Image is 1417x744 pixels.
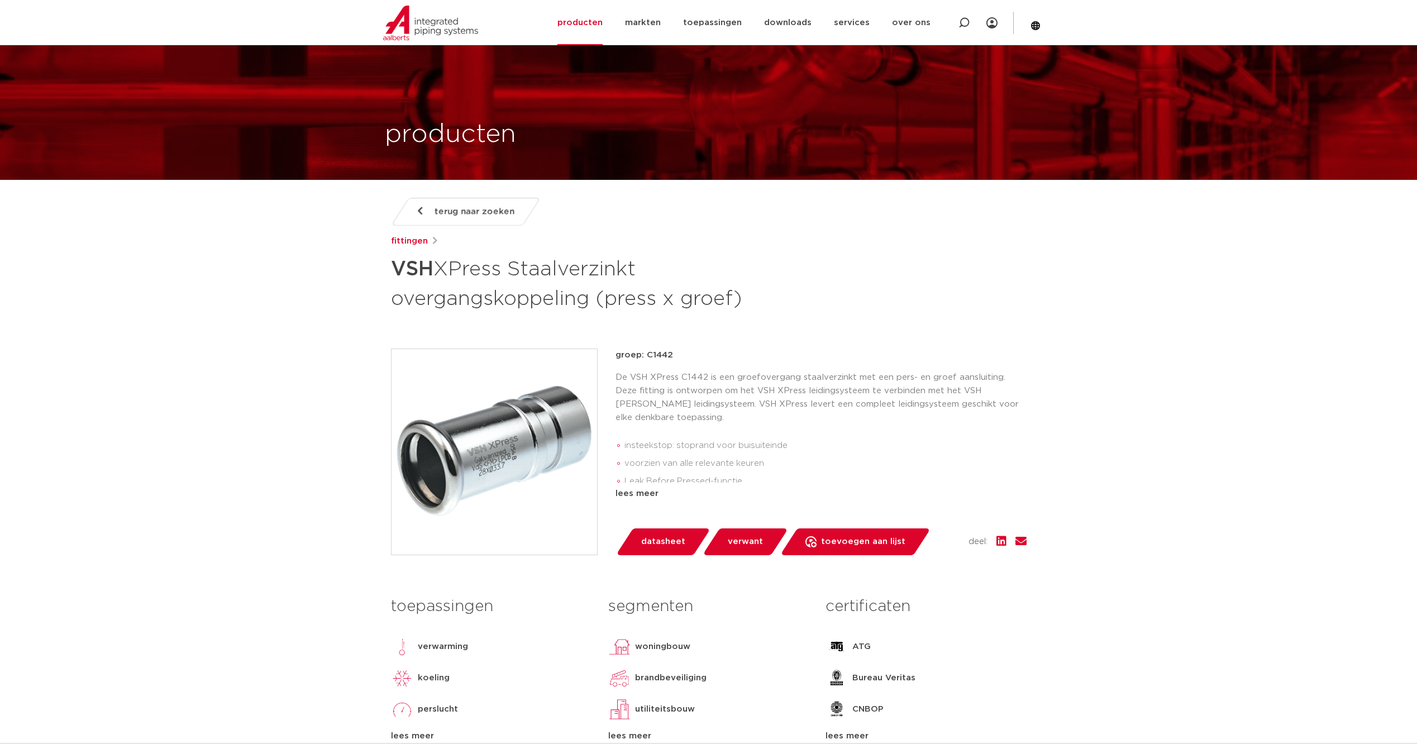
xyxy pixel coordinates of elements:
[826,636,848,658] img: ATG
[608,595,809,618] h3: segmenten
[624,437,1027,455] li: insteekstop: stoprand voor buisuiteinde
[608,698,631,721] img: utiliteitsbouw
[852,640,871,654] p: ATG
[635,640,690,654] p: woningbouw
[391,595,591,618] h3: toepassingen
[616,528,710,555] a: datasheet
[391,729,591,743] div: lees meer
[391,252,810,313] h1: XPress Staalverzinkt overgangskoppeling (press x groef)
[392,349,597,555] img: Product Image for VSH XPress Staalverzinkt overgangskoppeling (press x groef)
[635,671,707,685] p: brandbeveiliging
[390,198,540,226] a: terug naar zoeken
[635,703,695,716] p: utiliteitsbouw
[608,667,631,689] img: brandbeveiliging
[418,640,468,654] p: verwarming
[826,667,848,689] img: Bureau Veritas
[391,636,413,658] img: verwarming
[435,203,514,221] span: terug naar zoeken
[608,729,809,743] div: lees meer
[826,698,848,721] img: CNBOP
[702,528,788,555] a: verwant
[821,533,905,551] span: toevoegen aan lijst
[852,671,915,685] p: Bureau Veritas
[624,473,1027,490] li: Leak Before Pressed-functie
[826,729,1026,743] div: lees meer
[852,703,884,716] p: CNBOP
[418,703,458,716] p: perslucht
[624,455,1027,473] li: voorzien van alle relevante keuren
[391,235,428,248] a: fittingen
[616,349,1027,362] p: groep: C1442
[391,259,433,279] strong: VSH
[418,671,450,685] p: koeling
[826,595,1026,618] h3: certificaten
[641,533,685,551] span: datasheet
[608,636,631,658] img: woningbouw
[391,698,413,721] img: perslucht
[616,487,1027,500] div: lees meer
[616,371,1027,425] p: De VSH XPress C1442 is een groefovergang staalverzinkt met een pers- en groef aansluiting. Deze f...
[968,535,987,549] span: deel:
[391,667,413,689] img: koeling
[728,533,763,551] span: verwant
[385,117,516,152] h1: producten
